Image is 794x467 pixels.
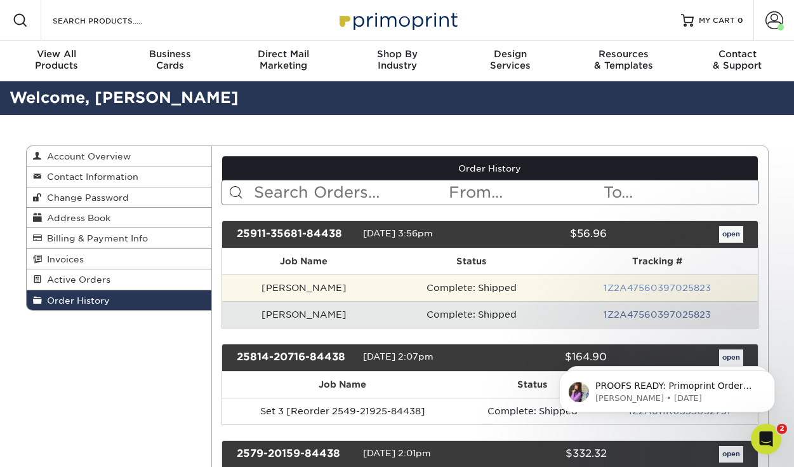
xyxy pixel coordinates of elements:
[27,166,212,187] a: Contact Information
[27,146,212,166] a: Account Overview
[454,41,567,81] a: DesignServices
[751,424,781,454] iframe: Intercom live chat
[719,226,743,243] a: open
[604,309,711,320] a: 1Z2A47560397025823
[480,349,616,366] div: $164.90
[27,249,212,269] a: Invoices
[680,41,794,81] a: Contact& Support
[51,13,175,28] input: SEARCH PRODUCTS.....
[604,283,711,293] a: 1Z2A47560397025823
[480,226,616,243] div: $56.96
[114,48,227,71] div: Cards
[27,290,212,310] a: Order History
[222,248,385,274] th: Job Name
[114,48,227,60] span: Business
[340,48,454,60] span: Shop By
[42,151,131,161] span: Account Overview
[227,446,363,463] div: 2579-20159-84438
[42,254,84,264] span: Invoices
[363,351,433,362] span: [DATE] 2:07pm
[463,372,602,398] th: Status
[27,208,212,228] a: Address Book
[222,372,463,398] th: Job Name
[227,226,363,243] div: 25911-35681-84438
[385,301,557,328] td: Complete: Shipped
[463,398,602,424] td: Complete: Shipped
[385,274,557,301] td: Complete: Shipped
[719,446,743,463] a: open
[480,446,616,463] div: $332.32
[227,41,340,81] a: Direct MailMarketing
[222,398,463,424] td: Set 3 [Reorder 2549-21925-84438]
[42,193,129,203] span: Change Password
[334,6,461,34] img: Primoprint
[42,213,110,223] span: Address Book
[253,180,447,205] input: Search Orders...
[340,41,454,81] a: Shop ByIndustry
[454,48,567,71] div: Services
[227,349,363,366] div: 25814-20716-84438
[567,48,681,60] span: Resources
[680,48,794,60] span: Contact
[447,180,602,205] input: From...
[540,344,794,433] iframe: Intercom notifications message
[27,269,212,290] a: Active Orders
[738,16,743,25] span: 0
[340,48,454,71] div: Industry
[27,187,212,208] a: Change Password
[363,448,431,458] span: [DATE] 2:01pm
[42,233,148,243] span: Billing & Payment Info
[27,228,212,248] a: Billing & Payment Info
[385,248,557,274] th: Status
[363,228,433,238] span: [DATE] 3:56pm
[222,156,758,180] a: Order History
[222,274,385,301] td: [PERSON_NAME]
[42,274,110,285] span: Active Orders
[680,48,794,71] div: & Support
[227,48,340,60] span: Direct Mail
[699,15,735,26] span: MY CART
[557,248,758,274] th: Tracking #
[602,180,757,205] input: To...
[227,48,340,71] div: Marketing
[454,48,567,60] span: Design
[777,424,787,434] span: 2
[42,172,138,182] span: Contact Information
[222,301,385,328] td: [PERSON_NAME]
[567,48,681,71] div: & Templates
[567,41,681,81] a: Resources& Templates
[114,41,227,81] a: BusinessCards
[42,295,110,306] span: Order History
